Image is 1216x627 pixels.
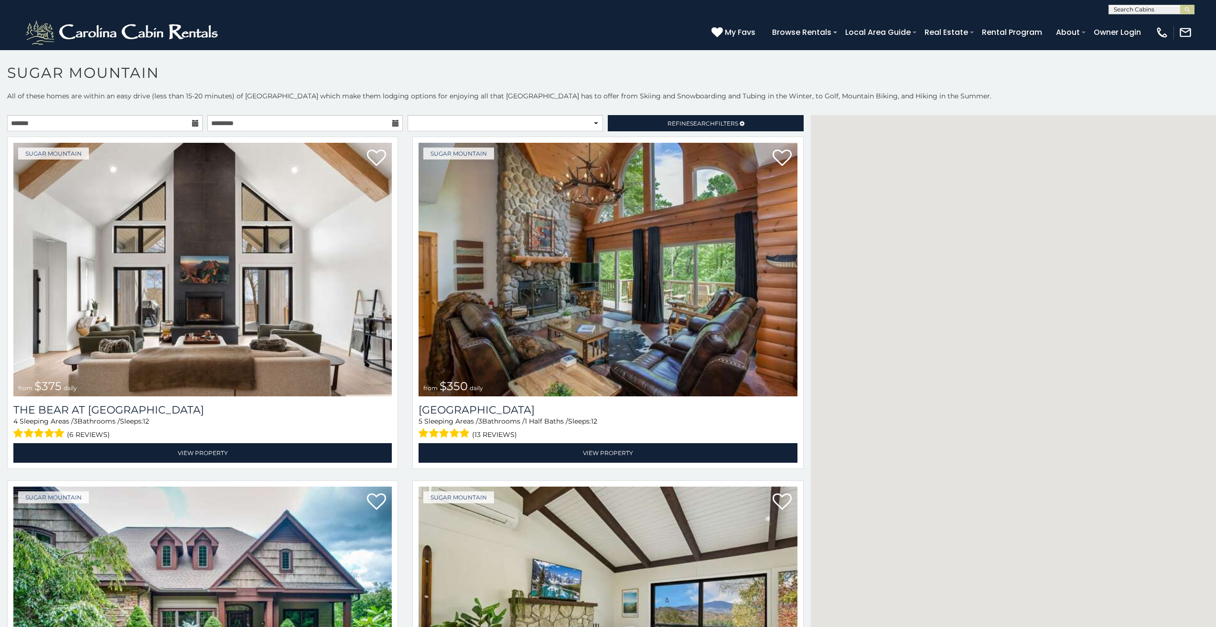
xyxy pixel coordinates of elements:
[767,24,836,41] a: Browse Rentals
[13,143,392,396] a: The Bear At Sugar Mountain from $375 daily
[725,26,755,38] span: My Favs
[440,379,468,393] span: $350
[1051,24,1085,41] a: About
[773,492,792,512] a: Add to favorites
[591,417,597,425] span: 12
[34,379,62,393] span: $375
[18,384,32,392] span: from
[367,492,386,512] a: Add to favorites
[478,417,482,425] span: 3
[773,149,792,169] a: Add to favorites
[64,384,77,392] span: daily
[472,428,517,441] span: (13 reviews)
[423,148,494,159] a: Sugar Mountain
[67,428,110,441] span: (6 reviews)
[423,384,438,392] span: from
[367,149,386,169] a: Add to favorites
[525,417,568,425] span: 1 Half Baths /
[13,443,392,463] a: View Property
[13,143,392,396] img: The Bear At Sugar Mountain
[1089,24,1146,41] a: Owner Login
[13,417,18,425] span: 4
[13,404,392,416] h3: The Bear At Sugar Mountain
[24,18,222,47] img: White-1-2.png
[13,416,392,441] div: Sleeping Areas / Bathrooms / Sleeps:
[143,417,149,425] span: 12
[419,404,797,416] a: [GEOGRAPHIC_DATA]
[74,417,77,425] span: 3
[419,143,797,396] a: Grouse Moor Lodge from $350 daily
[419,443,797,463] a: View Property
[711,26,758,39] a: My Favs
[423,491,494,503] a: Sugar Mountain
[419,143,797,396] img: Grouse Moor Lodge
[18,148,89,159] a: Sugar Mountain
[419,416,797,441] div: Sleeping Areas / Bathrooms / Sleeps:
[690,120,715,127] span: Search
[18,491,89,503] a: Sugar Mountain
[667,120,738,127] span: Refine Filters
[1179,26,1192,39] img: mail-regular-white.png
[419,417,422,425] span: 5
[1155,26,1169,39] img: phone-regular-white.png
[920,24,973,41] a: Real Estate
[608,115,803,131] a: RefineSearchFilters
[419,404,797,416] h3: Grouse Moor Lodge
[977,24,1047,41] a: Rental Program
[840,24,915,41] a: Local Area Guide
[470,384,483,392] span: daily
[13,404,392,416] a: The Bear At [GEOGRAPHIC_DATA]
